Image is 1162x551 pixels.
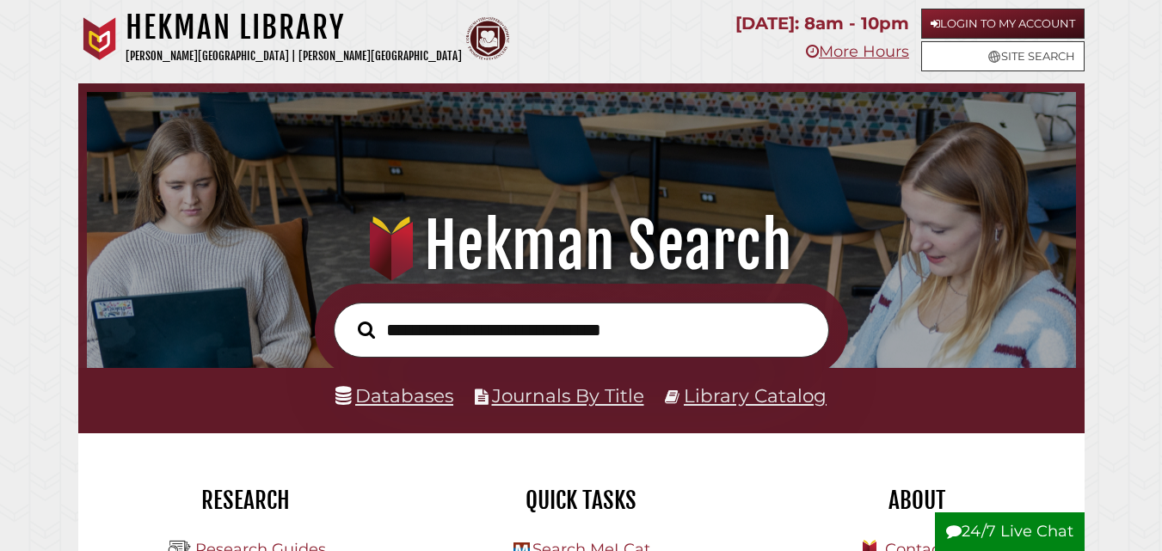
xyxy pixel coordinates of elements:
[126,46,462,66] p: [PERSON_NAME][GEOGRAPHIC_DATA] | [PERSON_NAME][GEOGRAPHIC_DATA]
[735,9,909,39] p: [DATE]: 8am - 10pm
[762,486,1072,515] h2: About
[104,208,1059,284] h1: Hekman Search
[806,42,909,61] a: More Hours
[466,17,509,60] img: Calvin Theological Seminary
[921,9,1085,39] a: Login to My Account
[91,486,401,515] h2: Research
[921,41,1085,71] a: Site Search
[427,486,736,515] h2: Quick Tasks
[335,384,453,407] a: Databases
[492,384,644,407] a: Journals By Title
[349,316,384,343] button: Search
[78,17,121,60] img: Calvin University
[358,321,375,340] i: Search
[684,384,827,407] a: Library Catalog
[126,9,462,46] h1: Hekman Library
